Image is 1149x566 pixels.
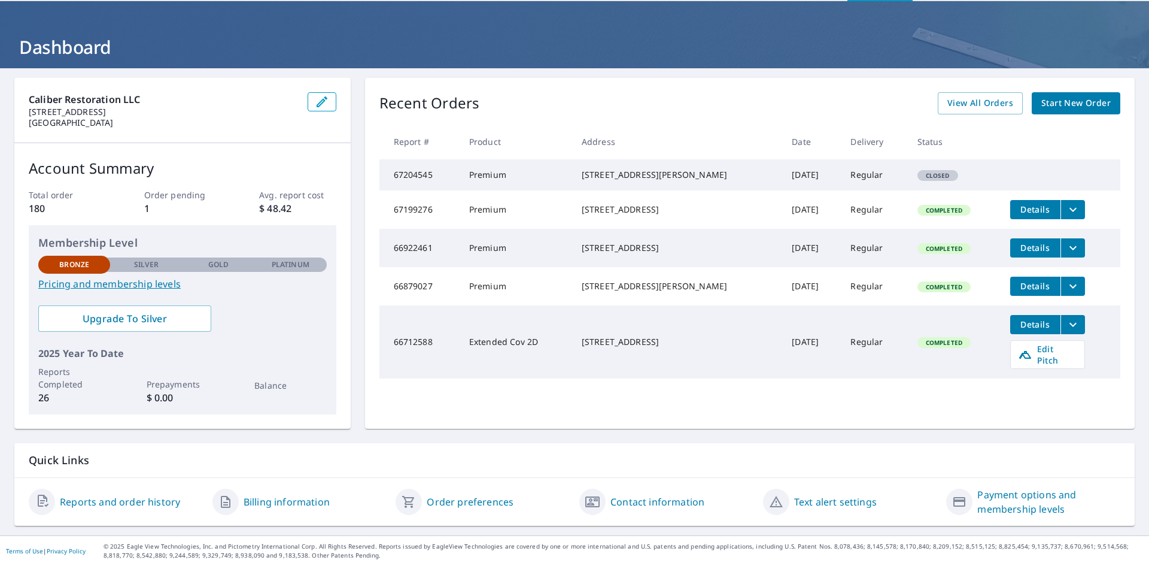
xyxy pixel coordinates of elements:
[6,547,43,555] a: Terms of Use
[460,159,572,190] td: Premium
[1017,242,1053,253] span: Details
[460,124,572,159] th: Product
[379,124,460,159] th: Report #
[379,190,460,229] td: 67199276
[794,495,877,509] a: Text alert settings
[1010,238,1060,258] button: detailsBtn-66922461
[259,189,336,201] p: Avg. report cost
[1010,315,1060,334] button: detailsBtn-66712588
[1041,96,1111,111] span: Start New Order
[841,267,907,305] td: Regular
[1060,200,1085,219] button: filesDropdownBtn-67199276
[582,336,773,348] div: [STREET_ADDRESS]
[1032,92,1120,114] a: Start New Order
[47,547,86,555] a: Privacy Policy
[59,259,89,270] p: Bronze
[841,229,907,267] td: Regular
[38,305,211,332] a: Upgrade To Silver
[947,96,1013,111] span: View All Orders
[60,495,180,509] a: Reports and order history
[29,189,105,201] p: Total order
[6,547,86,555] p: |
[919,338,969,347] span: Completed
[29,201,105,216] p: 180
[38,391,110,405] p: 26
[938,92,1023,114] a: View All Orders
[782,229,841,267] td: [DATE]
[977,488,1120,516] a: Payment options and membership levels
[841,159,907,190] td: Regular
[1060,238,1085,258] button: filesDropdownBtn-66922461
[1017,319,1053,330] span: Details
[38,277,327,291] a: Pricing and membership levels
[782,124,841,159] th: Date
[29,92,298,107] p: Caliber Restoration LLC
[379,229,460,267] td: 66922461
[208,259,229,270] p: Gold
[29,117,298,128] p: [GEOGRAPHIC_DATA]
[610,495,704,509] a: Contact information
[1017,280,1053,292] span: Details
[147,378,218,391] p: Prepayments
[919,244,969,253] span: Completed
[582,169,773,181] div: [STREET_ADDRESS][PERSON_NAME]
[582,204,773,216] div: [STREET_ADDRESS]
[782,190,841,229] td: [DATE]
[841,305,907,379] td: Regular
[1010,340,1085,369] a: Edit Pitch
[48,312,202,325] span: Upgrade To Silver
[38,365,110,391] p: Reports Completed
[1060,277,1085,296] button: filesDropdownBtn-66879027
[14,35,1135,59] h1: Dashboard
[572,124,782,159] th: Address
[254,379,326,392] p: Balance
[582,280,773,292] div: [STREET_ADDRESS][PERSON_NAME]
[379,92,480,114] p: Recent Orders
[134,259,159,270] p: Silver
[782,267,841,305] td: [DATE]
[379,159,460,190] td: 67204545
[244,495,330,509] a: Billing information
[460,305,572,379] td: Extended Cov 2D
[29,107,298,117] p: [STREET_ADDRESS]
[919,283,969,291] span: Completed
[29,453,1120,468] p: Quick Links
[1018,343,1077,366] span: Edit Pitch
[104,542,1143,560] p: © 2025 Eagle View Technologies, Inc. and Pictometry International Corp. All Rights Reserved. Repo...
[582,242,773,254] div: [STREET_ADDRESS]
[379,267,460,305] td: 66879027
[147,391,218,405] p: $ 0.00
[379,305,460,379] td: 66712588
[38,346,327,361] p: 2025 Year To Date
[782,159,841,190] td: [DATE]
[841,190,907,229] td: Regular
[1060,315,1085,334] button: filesDropdownBtn-66712588
[460,229,572,267] td: Premium
[144,201,221,216] p: 1
[460,267,572,305] td: Premium
[259,201,336,216] p: $ 48.42
[1010,200,1060,219] button: detailsBtn-67199276
[1017,204,1053,215] span: Details
[144,189,221,201] p: Order pending
[272,259,309,270] p: Platinum
[919,171,957,180] span: Closed
[841,124,907,159] th: Delivery
[1010,277,1060,296] button: detailsBtn-66879027
[782,305,841,379] td: [DATE]
[427,495,513,509] a: Order preferences
[908,124,1001,159] th: Status
[29,158,336,179] p: Account Summary
[460,190,572,229] td: Premium
[38,235,327,251] p: Membership Level
[919,206,969,214] span: Completed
